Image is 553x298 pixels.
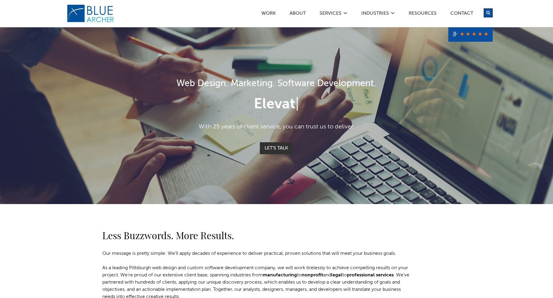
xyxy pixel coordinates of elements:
h1: Web Design. Marketing. Software Development. [103,77,451,91]
a: Work [261,11,276,17]
a: professional services [347,273,394,278]
a: legal [331,273,342,278]
a: Resources [408,11,437,17]
a: Let's Talk [260,142,293,154]
p: Our message is pretty simple: We’ll apply decades of experience to deliver practical, proven solu... [102,250,414,257]
a: SERVICES [319,11,342,17]
a: manufacturing [263,273,297,278]
a: Contact [450,11,473,17]
img: Blue Archer Logo [67,4,115,23]
a: Industries [361,11,389,17]
h2: Less Buzzwords. More Results. [102,228,414,242]
p: With 25 years of client service, you can trust us to deliver. [103,122,451,131]
a: ABOUT [289,11,306,17]
a: nonprofit [302,273,323,278]
span: Elevat [254,97,295,112]
span: | [295,97,299,112]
